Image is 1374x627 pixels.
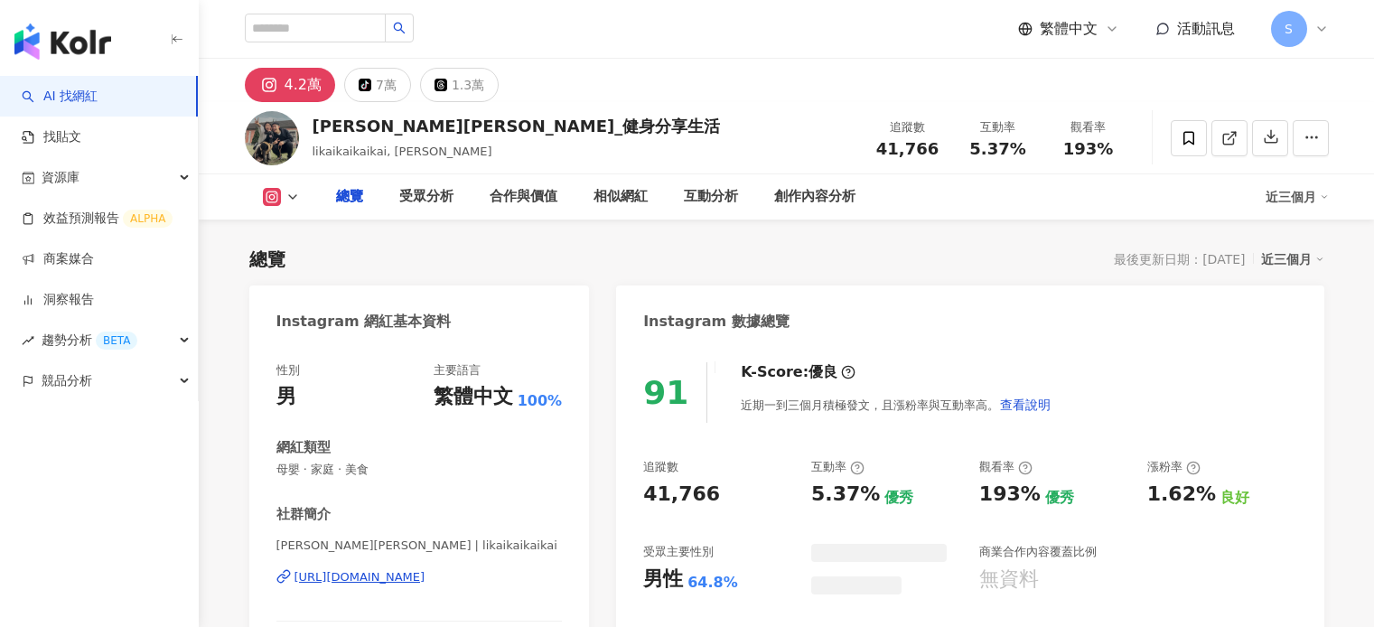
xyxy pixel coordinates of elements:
[518,391,562,411] span: 100%
[434,362,481,379] div: 主要語言
[884,488,913,508] div: 優秀
[643,481,720,509] div: 41,766
[245,68,335,102] button: 4.2萬
[276,538,563,554] span: [PERSON_NAME][PERSON_NAME] | likaikaikaikai
[1000,398,1051,412] span: 查看說明
[687,573,738,593] div: 64.8%
[1063,140,1114,158] span: 193%
[313,115,721,137] div: [PERSON_NAME][PERSON_NAME]_健身分享生活
[276,462,563,478] span: 母嬰 · 家庭 · 美食
[376,72,397,98] div: 7萬
[399,186,453,208] div: 受眾分析
[1040,19,1098,39] span: 繁體中文
[434,383,513,411] div: 繁體中文
[809,362,837,382] div: 優良
[276,505,331,524] div: 社群簡介
[420,68,499,102] button: 1.3萬
[1220,488,1249,508] div: 良好
[1147,459,1201,475] div: 漲粉率
[741,362,855,382] div: K-Score :
[643,374,688,411] div: 91
[22,210,173,228] a: 效益預測報告ALPHA
[1114,252,1245,267] div: 最後更新日期：[DATE]
[393,22,406,34] span: search
[22,250,94,268] a: 商案媒合
[276,383,296,411] div: 男
[1054,118,1123,136] div: 觀看率
[811,481,880,509] div: 5.37%
[1266,182,1329,211] div: 近三個月
[643,459,678,475] div: 追蹤數
[811,459,865,475] div: 互動率
[876,139,939,158] span: 41,766
[22,334,34,347] span: rise
[964,118,1033,136] div: 互動率
[979,481,1041,509] div: 193%
[1285,19,1293,39] span: S
[285,72,322,98] div: 4.2萬
[1147,481,1216,509] div: 1.62%
[684,186,738,208] div: 互動分析
[874,118,942,136] div: 追蹤數
[22,128,81,146] a: 找貼文
[643,312,790,332] div: Instagram 數據總覽
[979,544,1097,560] div: 商業合作內容覆蓋比例
[276,569,563,585] a: [URL][DOMAIN_NAME]
[452,72,484,98] div: 1.3萬
[643,566,683,594] div: 男性
[594,186,648,208] div: 相似網紅
[42,360,92,401] span: 競品分析
[42,157,79,198] span: 資源庫
[96,332,137,350] div: BETA
[276,312,452,332] div: Instagram 網紅基本資料
[294,569,425,585] div: [URL][DOMAIN_NAME]
[276,362,300,379] div: 性別
[245,111,299,165] img: KOL Avatar
[22,88,98,106] a: searchAI 找網紅
[249,247,285,272] div: 總覽
[1045,488,1074,508] div: 優秀
[774,186,855,208] div: 創作內容分析
[1177,20,1235,37] span: 活動訊息
[14,23,111,60] img: logo
[979,566,1039,594] div: 無資料
[344,68,411,102] button: 7萬
[999,387,1052,423] button: 查看說明
[42,320,137,360] span: 趨勢分析
[313,145,492,158] span: likaikaikaikai, [PERSON_NAME]
[276,438,331,457] div: 網紅類型
[22,291,94,309] a: 洞察報告
[643,544,714,560] div: 受眾主要性別
[969,140,1025,158] span: 5.37%
[1261,248,1324,271] div: 近三個月
[336,186,363,208] div: 總覽
[490,186,557,208] div: 合作與價值
[741,387,1052,423] div: 近期一到三個月積極發文，且漲粉率與互動率高。
[979,459,1033,475] div: 觀看率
